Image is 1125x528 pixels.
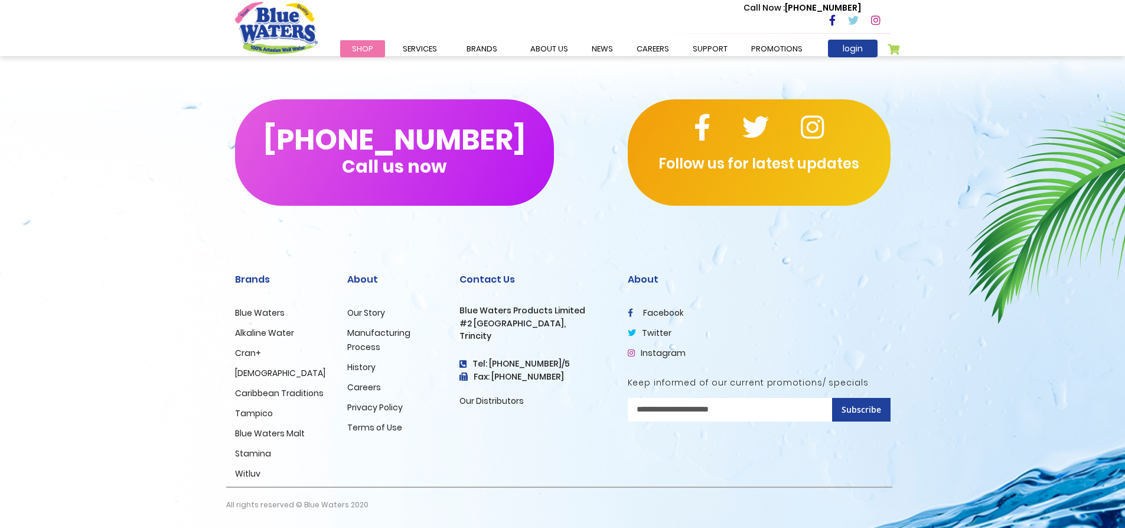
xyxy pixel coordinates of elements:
[628,274,891,285] h2: About
[628,153,891,174] p: Follow us for latest updates
[226,488,369,522] p: All rights reserved © Blue Waters 2020
[459,359,610,369] h4: Tel: [PHONE_NUMBER]/5
[347,422,402,433] a: Terms of Use
[832,398,891,422] button: Subscribe
[235,367,325,379] a: [DEMOGRAPHIC_DATA]
[235,327,294,339] a: Alkaline Water
[347,274,442,285] h2: About
[347,327,410,353] a: Manufacturing Process
[347,401,403,413] a: Privacy Policy
[235,99,554,206] button: [PHONE_NUMBER]Call us now
[352,43,373,54] span: Shop
[628,347,686,359] a: Instagram
[628,327,671,339] a: twitter
[235,387,324,399] a: Caribbean Traditions
[625,40,681,57] a: careers
[235,2,318,54] a: store logo
[235,347,261,359] a: Cran+
[459,331,610,341] h3: Trincity
[681,40,739,57] a: support
[467,43,497,54] span: Brands
[235,274,330,285] h2: Brands
[235,448,271,459] a: Stamina
[744,2,861,14] p: [PHONE_NUMBER]
[459,319,610,329] h3: #2 [GEOGRAPHIC_DATA],
[459,372,610,382] h3: Fax: [PHONE_NUMBER]
[347,307,385,319] a: Our Story
[459,306,610,316] h3: Blue Waters Products Limited
[739,40,814,57] a: Promotions
[342,163,446,170] span: Call us now
[403,43,437,54] span: Services
[347,381,381,393] a: Careers
[580,40,625,57] a: News
[842,404,881,415] span: Subscribe
[235,468,260,480] a: Witluv
[744,2,785,14] span: Call Now :
[628,378,891,388] h5: Keep informed of our current promotions/ specials
[235,427,305,439] a: Blue Waters Malt
[519,40,580,57] a: about us
[235,407,273,419] a: Tampico
[235,307,285,319] a: Blue Waters
[628,307,684,319] a: facebook
[828,40,878,57] a: login
[459,274,610,285] h2: Contact Us
[347,361,376,373] a: History
[459,395,524,407] a: Our Distributors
